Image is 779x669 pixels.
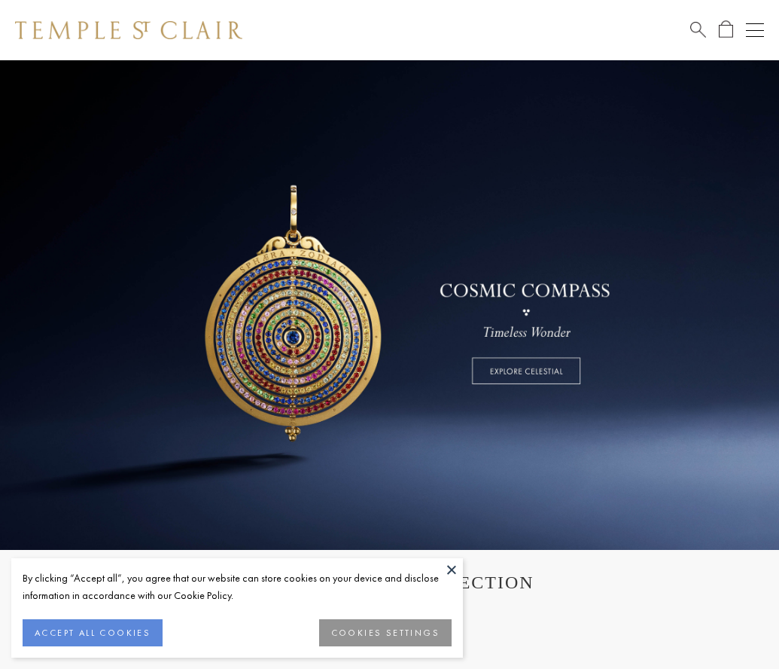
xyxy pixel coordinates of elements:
a: Open Shopping Bag [719,20,733,39]
img: Temple St. Clair [15,21,242,39]
a: Search [690,20,706,39]
button: ACCEPT ALL COOKIES [23,619,163,646]
button: Open navigation [746,21,764,39]
button: COOKIES SETTINGS [319,619,452,646]
div: By clicking “Accept all”, you agree that our website can store cookies on your device and disclos... [23,570,452,604]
